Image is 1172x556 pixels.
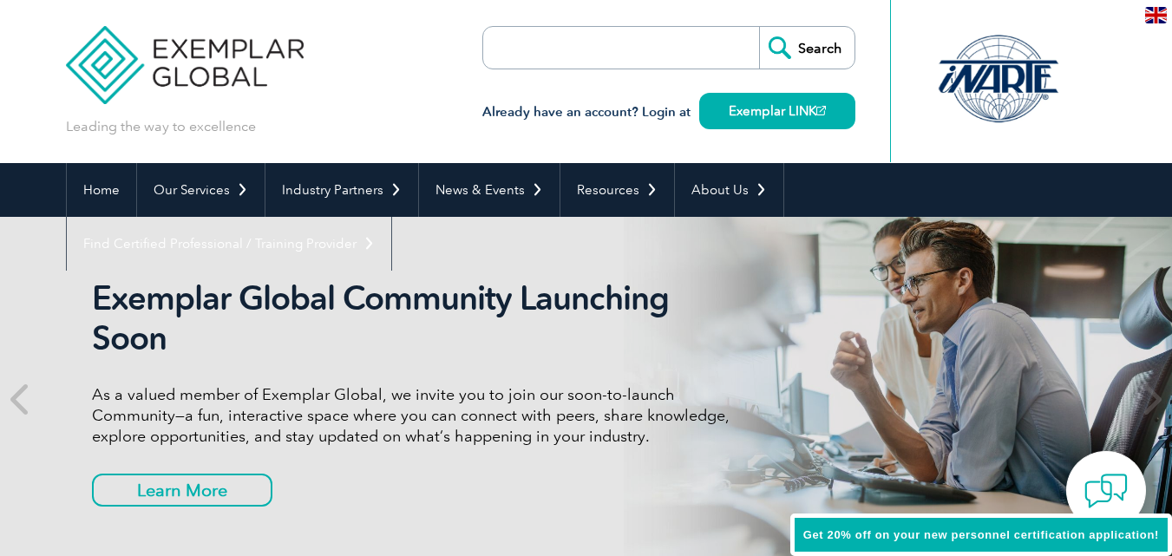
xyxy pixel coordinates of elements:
[92,474,272,507] a: Learn More
[66,117,256,136] p: Leading the way to excellence
[67,217,391,271] a: Find Certified Professional / Training Provider
[482,101,855,123] h3: Already have an account? Login at
[816,106,826,115] img: open_square.png
[137,163,265,217] a: Our Services
[803,528,1159,541] span: Get 20% off on your new personnel certification application!
[92,384,743,447] p: As a valued member of Exemplar Global, we invite you to join our soon-to-launch Community—a fun, ...
[67,163,136,217] a: Home
[1084,469,1128,513] img: contact-chat.png
[92,278,743,358] h2: Exemplar Global Community Launching Soon
[265,163,418,217] a: Industry Partners
[1145,7,1167,23] img: en
[419,163,560,217] a: News & Events
[699,93,855,129] a: Exemplar LINK
[560,163,674,217] a: Resources
[675,163,783,217] a: About Us
[759,27,854,69] input: Search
